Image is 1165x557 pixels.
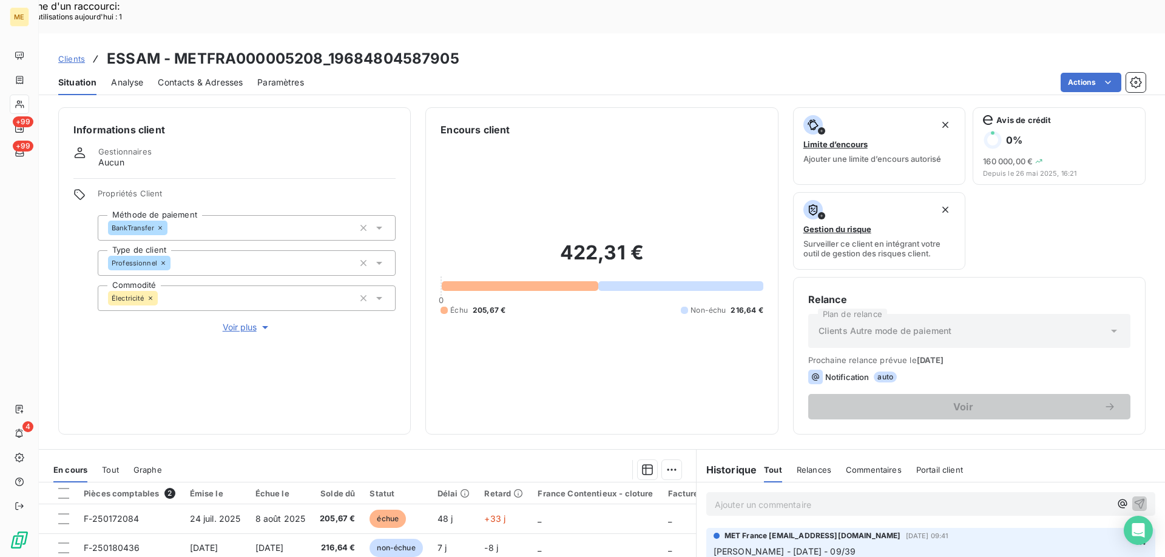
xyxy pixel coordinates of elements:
span: Depuis le 26 mai 2025, 16:21 [983,170,1135,177]
span: F-250180436 [84,542,140,553]
div: Solde dû [320,489,355,498]
span: Surveiller ce client en intégrant votre outil de gestion des risques client. [803,239,956,258]
input: Ajouter une valeur [171,258,180,268]
span: Voir [823,402,1104,412]
span: Clients Autre mode de paiement [819,325,952,337]
input: Ajouter une valeur [158,293,167,304]
span: +99 [13,141,33,152]
span: [DATE] [917,355,944,365]
h2: 422,31 € [441,241,763,277]
span: Contacts & Adresses [158,76,243,88]
div: Pièces comptables [84,488,175,499]
span: F-250172084 [84,513,140,524]
span: Limite d’encours [803,139,868,149]
span: Aucun [98,156,124,168]
button: Voir [808,394,1130,419]
span: _ [668,513,672,524]
span: BankTransfer [112,224,154,232]
span: En cours [53,465,87,475]
div: Retard [484,489,523,498]
span: Professionnel [112,259,157,267]
span: Non-échu [691,305,726,316]
span: Tout [102,465,119,475]
button: Gestion du risqueSurveiller ce client en intégrant votre outil de gestion des risques client. [793,192,966,270]
span: Portail client [916,465,963,475]
span: Propriétés Client [98,188,396,205]
span: Commentaires [846,465,902,475]
span: _ [538,513,541,524]
div: Échue le [255,489,306,498]
span: [DATE] 09:41 [906,532,949,539]
div: Facture / Echéancier [668,489,751,498]
span: Ajouter une limite d’encours autorisé [803,154,941,164]
span: Échu [450,305,468,316]
span: -8 j [484,542,498,553]
span: [DATE] [190,542,218,553]
span: 0 [439,295,444,305]
span: _ [538,542,541,553]
span: 4 [22,421,33,432]
div: Délai [437,489,470,498]
div: Émise le [190,489,241,498]
div: Statut [370,489,422,498]
span: Paramètres [257,76,304,88]
span: Notification [825,372,870,382]
span: Électricité [112,295,144,302]
span: Avis de crédit [996,115,1051,125]
h6: 0 % [1006,134,1022,146]
span: 24 juil. 2025 [190,513,241,524]
img: Logo LeanPay [10,530,29,550]
span: +33 j [484,513,505,524]
span: Gestion du risque [803,224,871,234]
button: Limite d’encoursAjouter une limite d’encours autorisé [793,107,966,185]
span: échue [370,510,406,528]
span: +99 [13,116,33,127]
h6: Relance [808,292,1130,307]
h6: Historique [697,462,757,477]
span: 7 j [437,542,447,553]
span: 8 août 2025 [255,513,306,524]
button: Voir plus [98,321,396,334]
h3: ESSAM - METFRA000005208_19684804587905 [107,48,459,70]
span: Tout [764,465,782,475]
span: 205,67 € [473,305,505,316]
div: France Contentieux - cloture [538,489,653,498]
span: 2 [164,488,175,499]
h6: Encours client [441,122,510,137]
span: _ [668,542,672,553]
span: [PERSON_NAME] - [DATE] - 09/39 [714,546,856,556]
span: non-échue [370,539,422,557]
span: Clients [58,54,85,64]
span: auto [874,372,897,382]
span: MET France [EMAIL_ADDRESS][DOMAIN_NAME] [724,530,901,541]
span: Voir plus [223,321,271,333]
span: Gestionnaires [98,147,152,156]
span: Graphe [133,465,162,475]
span: 160 000,00 € [983,156,1033,166]
h6: Informations client [73,122,396,137]
div: Open Intercom Messenger [1124,516,1153,545]
span: 48 j [437,513,453,524]
span: 216,64 € [731,305,763,316]
button: Actions [1061,73,1121,92]
a: Clients [58,53,85,65]
span: 216,64 € [320,542,355,554]
input: Ajouter une valeur [167,222,177,233]
span: Analyse [111,76,143,88]
span: Situation [58,76,96,88]
span: Prochaine relance prévue le [808,355,1130,365]
span: Relances [797,465,831,475]
span: [DATE] [255,542,284,553]
span: 205,67 € [320,513,355,525]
